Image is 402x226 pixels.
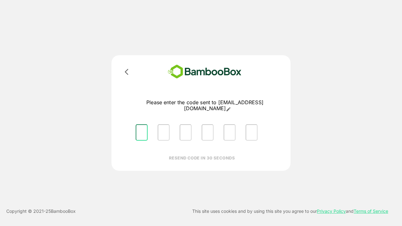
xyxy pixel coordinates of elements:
input: Please enter OTP character 6 [246,124,258,141]
input: Please enter OTP character 3 [180,124,192,141]
a: Privacy Policy [317,208,346,214]
input: Please enter OTP character 1 [136,124,148,141]
a: Terms of Service [354,208,388,214]
p: Copyright © 2021- 25 BambooBox [6,207,76,215]
p: This site uses cookies and by using this site you agree to our and [192,207,388,215]
input: Please enter OTP character 2 [158,124,170,141]
img: bamboobox [159,63,251,81]
p: Please enter the code sent to [EMAIL_ADDRESS][DOMAIN_NAME] [131,100,279,112]
input: Please enter OTP character 5 [224,124,236,141]
input: Please enter OTP character 4 [202,124,214,141]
